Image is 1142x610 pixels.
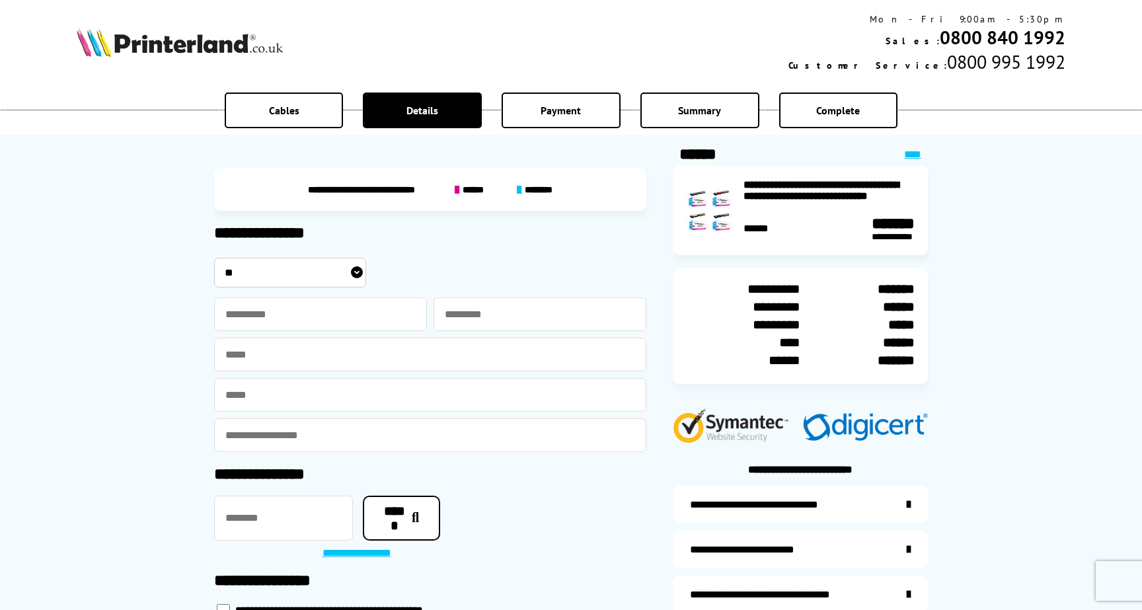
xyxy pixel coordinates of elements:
[673,486,928,523] a: additional-ink
[673,531,928,568] a: items-arrive
[77,28,283,57] img: Printerland Logo
[940,25,1065,50] a: 0800 840 1992
[788,13,1065,25] div: Mon - Fri 9:00am - 5:30pm
[541,104,581,117] span: Payment
[406,104,438,117] span: Details
[678,104,721,117] span: Summary
[947,50,1065,74] span: 0800 995 1992
[816,104,860,117] span: Complete
[788,59,947,71] span: Customer Service:
[886,35,940,47] span: Sales:
[269,104,299,117] span: Cables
